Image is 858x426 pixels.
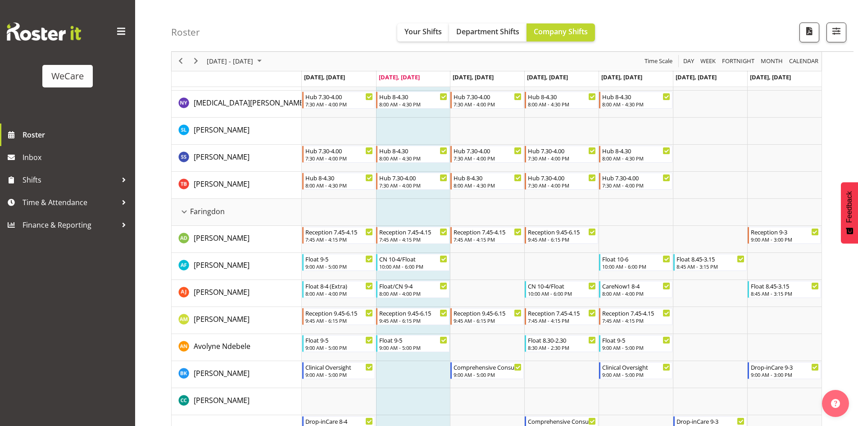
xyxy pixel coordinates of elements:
div: Amy Johannsen"s event - CareNow1 8-4 Begin From Friday, October 3, 2025 at 8:00:00 AM GMT+13:00 E... [599,281,672,298]
span: [PERSON_NAME] [194,314,250,324]
div: 10:00 AM - 6:00 PM [379,263,447,270]
div: Tyla Boyd"s event - Hub 7.30-4.00 Begin From Thursday, October 2, 2025 at 7:30:00 AM GMT+13:00 En... [525,173,598,190]
button: Timeline Week [699,56,717,67]
div: Alex Ferguson"s event - CN 10-4/Float Begin From Tuesday, September 30, 2025 at 10:00:00 AM GMT+1... [376,254,449,271]
div: Drop-inCare 9-3 [751,362,819,371]
button: Filter Shifts [826,23,846,42]
div: 8:45 AM - 3:15 PM [751,290,819,297]
div: 9:45 AM - 6:15 PM [454,317,522,324]
div: 9:45 AM - 6:15 PM [528,236,596,243]
div: 8:00 AM - 4:30 PM [602,155,670,162]
span: [PERSON_NAME] [194,179,250,189]
span: [DATE], [DATE] [453,73,494,81]
div: Antonia Mao"s event - Reception 7.45-4.15 Begin From Friday, October 3, 2025 at 7:45:00 AM GMT+13... [599,308,672,325]
div: Reception 7.45-4.15 [454,227,522,236]
div: Drop-inCare 8-4 [305,417,373,426]
div: 9:00 AM - 5:00 PM [305,263,373,270]
td: Alex Ferguson resource [172,253,302,280]
div: Reception 9.45-6.15 [528,227,596,236]
div: Hub 7.30-4.00 [454,92,522,101]
div: 9:45 AM - 6:15 PM [379,317,447,324]
td: Aleea Devenport resource [172,226,302,253]
a: [MEDICAL_DATA][PERSON_NAME] [194,97,306,108]
div: Nikita Yates"s event - Hub 8-4.30 Begin From Friday, October 3, 2025 at 8:00:00 AM GMT+13:00 Ends... [599,92,672,109]
div: Hub 8-4.30 [379,92,447,101]
span: Your Shifts [404,27,442,37]
div: Hub 7.30-4.00 [602,173,670,182]
span: Feedback [845,191,853,223]
div: Brian Ko"s event - Drop-inCare 9-3 Begin From Sunday, October 5, 2025 at 9:00:00 AM GMT+13:00 End... [748,362,821,379]
span: Fortnight [721,56,755,67]
div: Reception 9-3 [751,227,819,236]
span: Roster [23,128,131,142]
div: Savita Savita"s event - Hub 7.30-4.00 Begin From Wednesday, October 1, 2025 at 7:30:00 AM GMT+13:... [450,146,524,163]
div: Float 9-5 [602,335,670,344]
span: [DATE], [DATE] [527,73,568,81]
span: [PERSON_NAME] [194,395,250,405]
div: Hub 7.30-4.00 [379,173,447,182]
td: Amy Johannsen resource [172,280,302,307]
div: 9:00 AM - 5:00 PM [602,371,670,378]
div: 7:45 AM - 4:15 PM [305,236,373,243]
div: Comprehensive Consult 9-5 [454,362,522,371]
div: 9:00 AM - 3:00 PM [751,371,819,378]
div: Tyla Boyd"s event - Hub 8-4.30 Begin From Wednesday, October 1, 2025 at 8:00:00 AM GMT+13:00 Ends... [450,173,524,190]
div: Reception 7.45-4.15 [528,308,596,317]
div: Hub 8-4.30 [454,173,522,182]
span: Week [699,56,717,67]
div: CareNow1 8-4 [602,281,670,290]
div: 7:30 AM - 4:00 PM [454,101,522,108]
img: Rosterit website logo [7,23,81,41]
div: Float 9-5 [305,335,373,344]
div: Hub 7.30-4.00 [528,173,596,182]
td: Antonia Mao resource [172,307,302,334]
div: Nikita Yates"s event - Hub 8-4.30 Begin From Tuesday, September 30, 2025 at 8:00:00 AM GMT+13:00 ... [376,92,449,109]
span: Month [760,56,784,67]
div: 7:30 AM - 4:00 PM [528,155,596,162]
td: Nikita Yates resource [172,91,302,118]
div: Reception 9.45-6.15 [305,308,373,317]
a: [PERSON_NAME] [194,179,250,189]
div: 8:00 AM - 4:00 PM [379,290,447,297]
div: Float 8.45-3.15 [751,281,819,290]
div: Antonia Mao"s event - Reception 9.45-6.15 Begin From Wednesday, October 1, 2025 at 9:45:00 AM GMT... [450,308,524,325]
div: Savita Savita"s event - Hub 7.30-4.00 Begin From Monday, September 29, 2025 at 7:30:00 AM GMT+13:... [302,146,376,163]
div: Reception 7.45-4.15 [305,227,373,236]
button: Department Shifts [449,23,527,41]
td: Faringdon resource [172,199,302,226]
div: Float 10-6 [602,254,670,263]
td: Avolyne Ndebele resource [172,334,302,361]
button: Timeline Month [759,56,785,67]
div: Hub 8-4.30 [528,92,596,101]
div: 8:00 AM - 4:30 PM [528,101,596,108]
a: [PERSON_NAME] [194,151,250,162]
div: Hub 7.30-4.00 [305,146,373,155]
div: Avolyne Ndebele"s event - Float 9-5 Begin From Monday, September 29, 2025 at 9:00:00 AM GMT+13:00... [302,335,376,352]
div: 9:00 AM - 5:00 PM [602,344,670,351]
td: Charlotte Courtney resource [172,388,302,415]
div: Reception 7.45-4.15 [379,227,447,236]
span: Finance & Reporting [23,218,117,232]
button: Timeline Day [682,56,696,67]
div: 8:00 AM - 4:00 PM [305,290,373,297]
span: Time Scale [644,56,673,67]
div: 9:45 AM - 6:15 PM [305,317,373,324]
button: Your Shifts [397,23,449,41]
span: Department Shifts [456,27,519,37]
span: Avolyne Ndebele [194,341,250,351]
div: Tyla Boyd"s event - Hub 7.30-4.00 Begin From Friday, October 3, 2025 at 7:30:00 AM GMT+13:00 Ends... [599,173,672,190]
div: Float/CN 9-4 [379,281,447,290]
div: 10:00 AM - 6:00 PM [602,263,670,270]
div: Aleea Devenport"s event - Reception 9-3 Begin From Sunday, October 5, 2025 at 9:00:00 AM GMT+13:0... [748,227,821,244]
div: next period [188,52,204,71]
div: 9:00 AM - 5:00 PM [454,371,522,378]
div: Comprehensive Consult 9-1 [528,417,596,426]
div: 7:30 AM - 4:00 PM [454,155,522,162]
span: Faringdon [190,206,225,217]
div: Antonia Mao"s event - Reception 7.45-4.15 Begin From Thursday, October 2, 2025 at 7:45:00 AM GMT+... [525,308,598,325]
div: Hub 7.30-4.00 [454,146,522,155]
div: Float 9-5 [379,335,447,344]
div: 9:00 AM - 3:00 PM [751,236,819,243]
td: Sarah Lamont resource [172,118,302,145]
span: [PERSON_NAME] [194,233,250,243]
